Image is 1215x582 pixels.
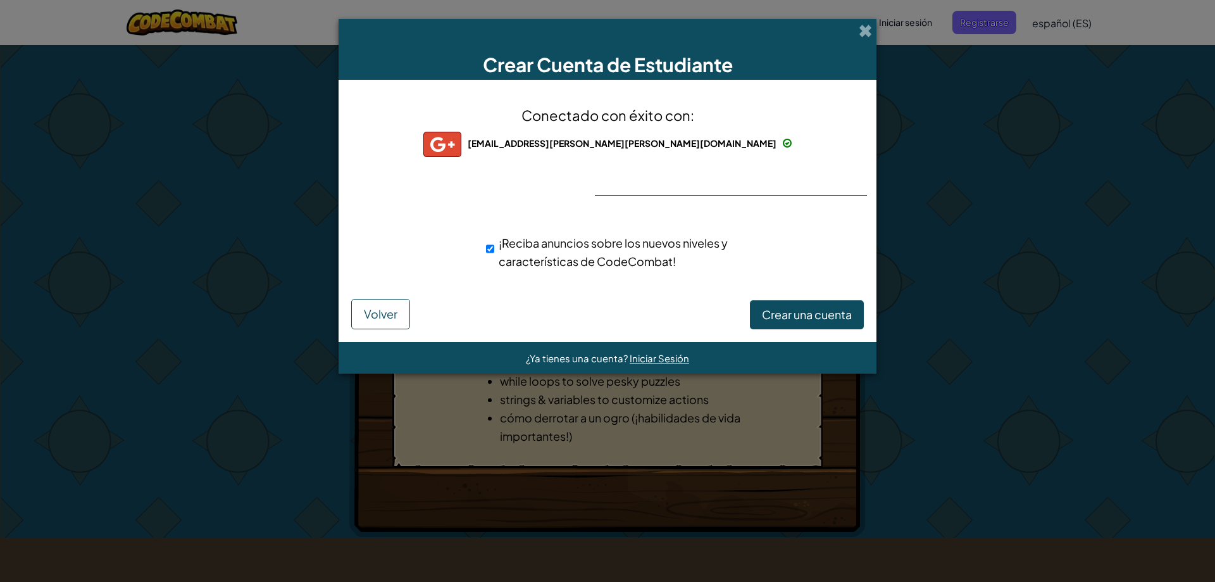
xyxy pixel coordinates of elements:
span: [EMAIL_ADDRESS][PERSON_NAME][PERSON_NAME][DOMAIN_NAME] [468,137,776,149]
a: Iniciar Sesión [630,352,689,364]
span: Crear una cuenta [762,307,852,322]
span: Crear Cuenta de Estudiante [483,53,733,77]
img: gplus_small.png [423,132,461,157]
input: ¡Reciba anuncios sobre los nuevos niveles y características de CodeCombat! [486,236,494,262]
span: Volver [364,307,397,321]
button: Crear una cuenta [750,300,864,329]
span: Conectado con éxito con: [521,106,694,124]
span: ¡Reciba anuncios sobre los nuevos niveles y características de CodeCombat! [499,236,728,269]
button: Volver [351,299,410,329]
span: ¿Ya tienes una cuenta? [526,352,630,364]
